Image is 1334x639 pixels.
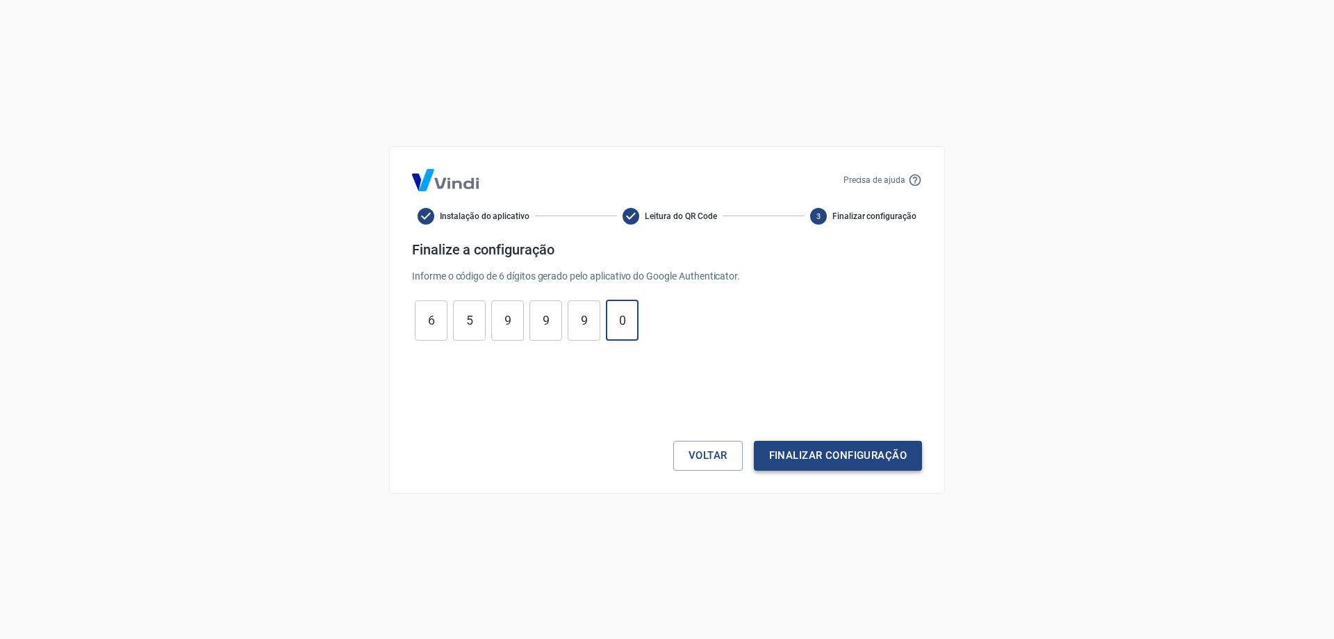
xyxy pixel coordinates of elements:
span: Finalizar configuração [832,210,916,223]
h4: Finalize a configuração [412,241,922,258]
span: Instalação do aplicativo [440,210,529,223]
img: Logo Vind [412,169,479,191]
p: Precisa de ajuda [843,174,905,186]
text: 3 [816,211,821,220]
p: Informe o código de 6 dígitos gerado pelo aplicativo do Google Authenticator. [412,269,922,284]
button: Voltar [673,441,743,470]
button: Finalizar configuração [754,441,922,470]
span: Leitura do QR Code [645,210,716,223]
